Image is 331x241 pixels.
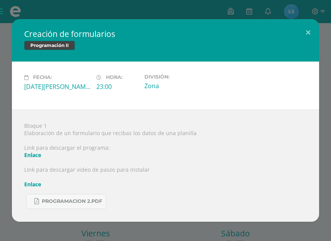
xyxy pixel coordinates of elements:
span: Programacion 2.pdf [42,198,102,204]
span: Programación II [24,41,75,50]
a: Enlace [24,181,41,188]
span: Fecha: [33,75,52,80]
span: Hora: [106,75,122,80]
button: Close (Esc) [297,19,319,45]
a: Enlace [24,151,41,159]
div: Zona [144,82,210,90]
div: [DATE][PERSON_NAME] [24,82,90,91]
label: División: [144,74,210,80]
a: Programacion 2.pdf [26,194,106,209]
div: 23:00 [96,82,138,91]
div: Bloque 1 Elaboración de un formulario que recibas los datos de una planilla Link para descargar e... [12,109,319,222]
h2: Creación de formularios [24,28,307,39]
